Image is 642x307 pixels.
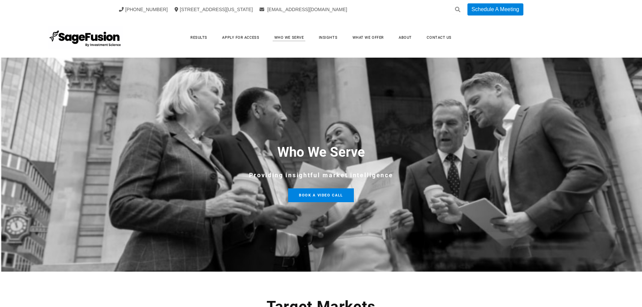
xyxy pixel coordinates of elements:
[48,26,123,49] img: SageFusion | Intelligent Investment Management
[259,7,347,12] a: [EMAIL_ADDRESS][DOMAIN_NAME]
[312,32,344,43] a: Insights
[268,32,311,43] a: Who We Serve
[215,32,266,43] a: Apply for Access
[104,279,538,298] div: ​
[392,32,419,43] a: About
[119,7,168,12] a: [PHONE_NUMBER]
[175,7,253,12] a: [STREET_ADDRESS][US_STATE]
[346,32,391,43] a: What We Offer
[420,32,458,43] a: Contact Us
[184,32,214,43] a: Results
[249,172,393,179] span: Providing insightful market intelligence
[288,188,354,202] a: book a video call
[467,3,523,16] a: Schedule A Meeting
[277,144,365,160] font: Who We Serve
